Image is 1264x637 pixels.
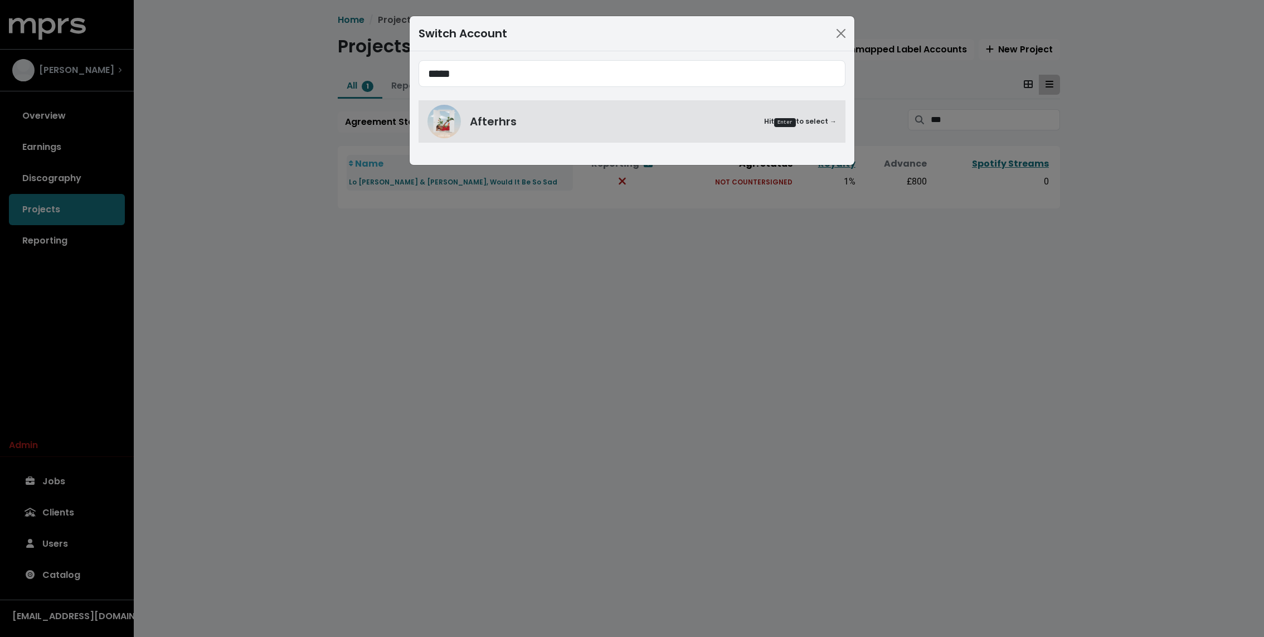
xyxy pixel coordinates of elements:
kbd: Enter [774,118,796,127]
div: Switch Account [419,25,507,42]
button: Close [832,25,850,42]
small: Hit to select → [764,116,837,127]
img: Afterhrs [427,105,461,138]
span: Afterhrs [470,113,517,130]
a: AfterhrsAfterhrsHitEnterto select → [419,100,845,143]
input: Search accounts [419,60,845,87]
